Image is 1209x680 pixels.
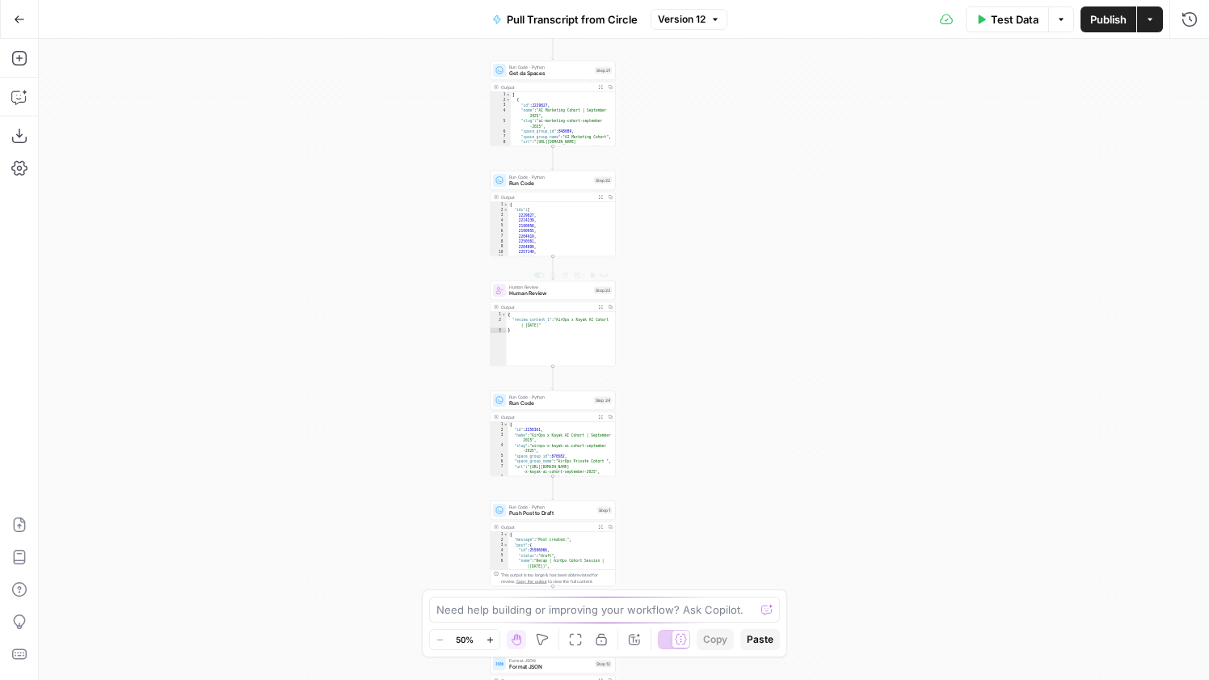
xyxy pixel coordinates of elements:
span: Toggle code folding, rows 1 through 41 [503,422,508,428]
span: Publish [1090,11,1127,27]
div: 1 [491,202,508,208]
div: 4 [491,108,511,119]
span: Toggle code folding, rows 3 through 20 [503,543,508,548]
div: Run Code · PythonGet da SpacesStep 21Output[ { "id":2229827, "name":"AI Marketing Cohort | Septem... [491,61,616,146]
div: Step 12 [595,661,612,668]
div: Step 21 [595,67,612,74]
button: Version 12 [651,9,727,30]
span: 50% [456,633,474,646]
span: Toggle code folding, rows 1 through 875 [506,92,511,98]
div: Output [501,524,593,530]
button: Pull Transcript from Circle [482,6,647,32]
g: Edge from step_21 to step_22 [552,146,554,170]
div: 7 [491,464,508,475]
div: 5 [491,223,508,229]
span: Toggle code folding, rows 1 through 3 [502,312,507,318]
span: Pull Transcript from Circle [507,11,638,27]
div: 6 [491,459,508,465]
div: 1 [491,312,507,318]
div: 7 [491,134,511,140]
span: Human Review [509,289,591,298]
span: Run Code · Python [509,64,592,70]
div: 8 [491,475,508,480]
div: Step 22 [594,177,612,184]
div: Output [501,304,593,310]
div: 4 [491,548,508,554]
span: Copy the output [516,579,547,584]
div: 5 [491,553,508,559]
button: Test Data [966,6,1048,32]
div: 10 [491,250,508,256]
span: Run Code · Python [509,174,591,180]
span: Copy [703,632,727,647]
div: 3 [491,543,508,548]
g: Edge from step_1 to step_14 [552,586,554,610]
span: Format JSON [509,657,592,664]
div: 3 [491,433,508,443]
g: Edge from step_22 to step_23 [552,256,554,280]
div: 6 [491,229,508,234]
div: 1 [491,422,508,428]
div: Output [501,414,593,420]
div: Run Code · PythonPush Post to DraftStep 1Output{ "message":"Post created.", "post":{ "id":2550606... [491,500,616,586]
div: Step 24 [594,397,613,404]
div: 3 [491,213,508,218]
div: This output is too large & has been abbreviated for review. to view the full content. [501,572,612,585]
g: Edge from step_16 to step_21 [552,36,554,60]
button: Publish [1081,6,1136,32]
div: 4 [491,218,508,224]
div: 5 [491,454,508,459]
div: Human ReviewHuman ReviewStep 23TestOutput{ "review_content_1":"AirOps x Kayak AI Cohort | [DATE]"} [491,281,616,366]
div: 1 [491,92,511,98]
div: 3 [491,103,511,108]
div: 6 [491,559,508,569]
g: Edge from step_23 to step_24 [552,366,554,390]
span: Push Post to Draft [509,509,594,517]
div: 2 [491,208,508,213]
button: Copy [697,629,734,650]
div: 2 [491,98,511,103]
g: Edge from step_24 to step_1 [552,476,554,500]
div: Output [501,84,593,91]
div: 4 [491,443,508,454]
span: Format JSON [509,663,592,671]
span: Run Code [509,399,591,408]
span: Run Code · Python [509,504,594,510]
div: 1 [491,532,508,538]
div: 2 [491,538,508,543]
div: 9 [491,244,508,250]
span: Toggle code folding, rows 1 through 62 [503,202,508,208]
div: 6 [491,129,511,135]
div: 11 [491,255,508,260]
div: 2 [491,318,507,328]
div: Step 23 [594,287,612,294]
span: Version 12 [658,12,706,27]
div: Run Code · PythonRun CodeStep 22Output{ "ids":[ 2229827, 2214239, 2190958, 2190955, 2204919, 2250... [491,171,616,256]
div: 3 [491,328,507,334]
div: 8 [491,239,508,245]
span: Toggle code folding, rows 2 through 87 [506,98,511,103]
div: Run Code · PythonRun CodeStep 24Output{ "id":2250361, "name":"AirOps x Kayak AI Cohort | Septembe... [491,391,616,476]
span: Test Data [991,11,1038,27]
span: Toggle code folding, rows 1 through 21 [503,532,508,538]
div: 5 [491,119,511,129]
span: Run Code [509,180,591,188]
div: 8 [491,140,511,150]
span: Toggle code folding, rows 2 through 31 [503,208,508,213]
span: Run Code · Python [509,394,591,400]
div: 7 [491,234,508,239]
button: Test [587,270,612,281]
span: Get da Spaces [509,70,592,78]
span: Test [599,272,609,279]
div: 2 [491,428,508,433]
button: Paste [740,629,780,650]
div: Step 1 [597,507,612,514]
span: Human Review [509,284,591,290]
div: Output [501,194,593,201]
span: Paste [747,632,773,647]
